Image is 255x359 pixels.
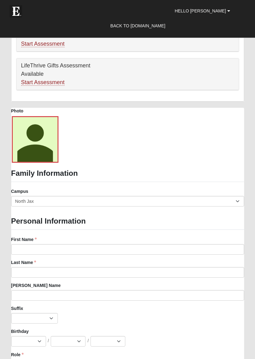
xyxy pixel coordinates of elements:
label: Role [11,352,24,358]
label: Birthday [11,329,29,335]
label: Last Name [11,260,36,266]
h3: Family Information [11,169,244,178]
label: Campus [11,189,28,195]
img: Eleven22 logo [10,5,22,18]
span: / [48,338,49,345]
a: Back to [DOMAIN_NAME] [106,18,170,34]
a: Start Assessment [21,41,65,48]
label: First Name [11,237,37,243]
span: / [87,338,89,345]
div: LifeThrive Gifts Assessment Available [16,59,239,90]
a: Start Assessment [21,80,65,86]
label: [PERSON_NAME] Name [11,283,61,289]
label: Suffix [11,306,23,312]
label: Photo [11,108,24,114]
h3: Personal Information [11,217,244,226]
span: Hello [PERSON_NAME] [175,8,226,13]
a: Hello [PERSON_NAME] [170,3,235,19]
